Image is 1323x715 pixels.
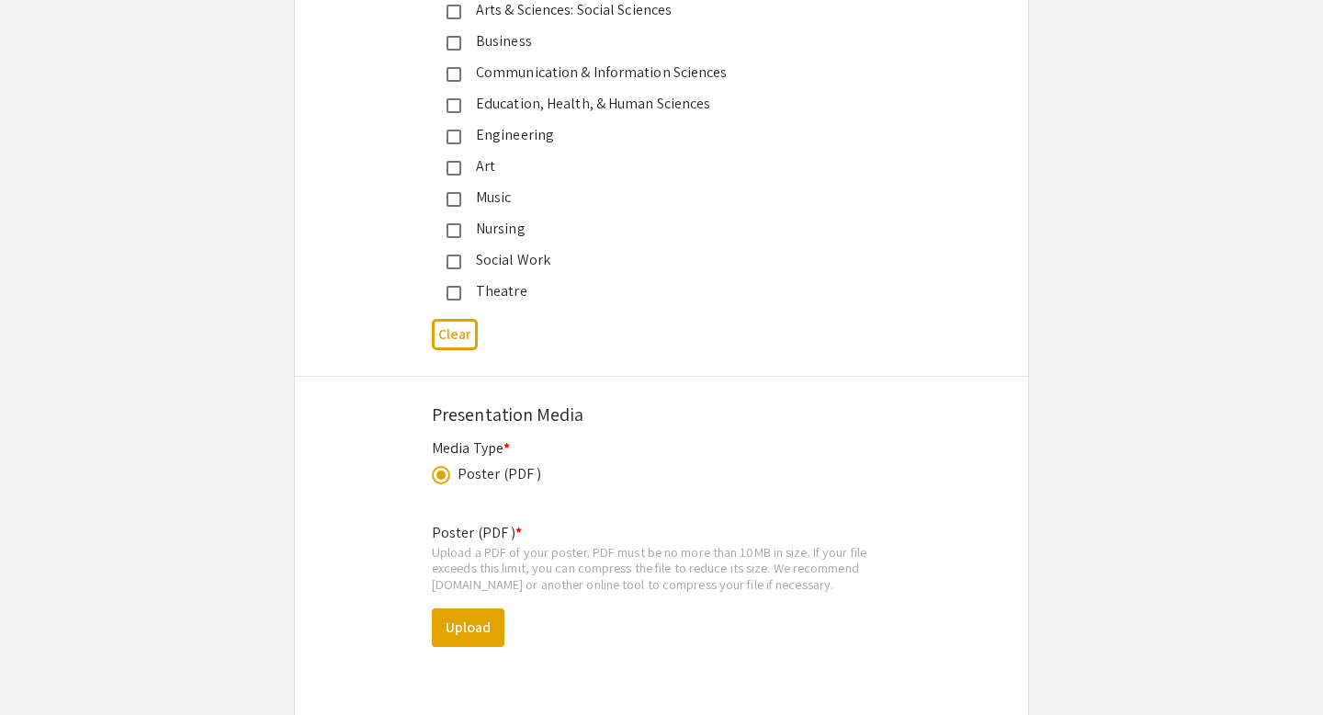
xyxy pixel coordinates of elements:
iframe: Chat [14,632,78,701]
div: Upload a PDF of your poster. PDF must be no more than 10MB in size. If your file exceeds this lim... [432,544,891,593]
button: Upload [432,608,504,647]
div: Art [461,155,847,177]
mat-label: Media Type [432,438,510,458]
div: Education, Health, & Human Sciences [461,93,847,115]
div: Engineering [461,124,847,146]
div: Poster (PDF ) [458,463,541,485]
button: Clear [432,319,478,349]
div: Presentation Media [432,401,891,428]
div: Business [461,30,847,52]
div: Nursing [461,218,847,240]
div: Social Work [461,249,847,271]
div: Communication & Information Sciences [461,62,847,84]
mat-label: Poster (PDF ) [432,523,522,542]
div: Theatre [461,280,847,302]
div: Music [461,187,847,209]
